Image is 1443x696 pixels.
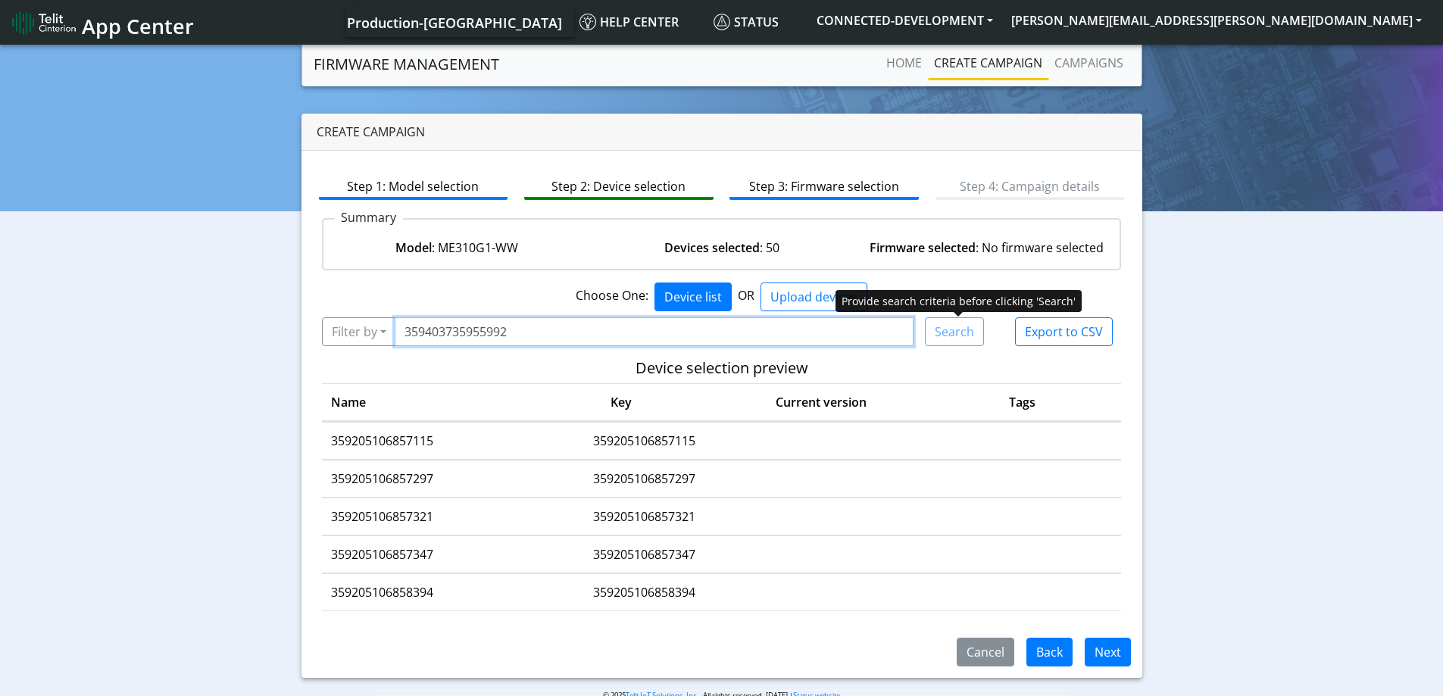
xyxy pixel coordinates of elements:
[923,384,1121,422] th: Tags
[1085,638,1131,666] button: Next
[1026,638,1073,666] button: Back
[536,423,751,460] td: 359205106857115
[714,14,779,30] span: Status
[761,282,867,311] button: Upload devices
[589,239,854,257] div: : 50
[322,498,537,535] td: 359205106857321
[322,317,396,346] button: Filter by
[324,239,589,257] div: : ME310G1-WW
[579,14,596,30] img: knowledge.svg
[12,11,76,35] img: logo-telit-cinterion-gw-new.png
[536,460,751,498] td: 359205106857297
[322,460,537,498] td: 359205106857297
[664,239,760,256] strong: Devices selected
[579,14,679,30] span: Help center
[322,574,537,611] td: 359205106858394
[322,536,537,573] td: 359205106857347
[536,574,751,611] td: 359205106858394
[880,48,928,78] a: Home
[322,359,1122,377] h5: Device selection preview
[1048,48,1129,78] a: Campaigns
[347,14,562,32] span: Production-[GEOGRAPHIC_DATA]
[576,287,648,304] span: Choose One:
[536,498,751,535] td: 359205106857321
[335,208,403,226] p: Summary
[654,282,732,311] button: Device list
[523,384,720,422] th: Key
[346,7,561,37] a: Your current platform instance
[1015,317,1113,346] button: Export to CSV
[322,423,537,460] td: 359205106857115
[738,287,754,304] span: OR
[301,114,1142,151] div: Create campaign
[1002,7,1431,34] button: [PERSON_NAME][EMAIL_ADDRESS][PERSON_NAME][DOMAIN_NAME]
[707,7,807,37] a: Status
[807,7,1002,34] button: CONNECTED-DEVELOPMENT
[12,6,192,39] a: App Center
[854,239,1119,257] div: : No firmware selected
[524,171,714,200] a: Step 2: Device selection
[720,384,923,422] th: Current version
[395,239,432,256] strong: Model
[82,12,194,40] span: App Center
[729,171,919,200] a: Step 3: Firmware selection
[536,536,751,573] td: 359205106857347
[928,48,1048,78] a: Create campaign
[870,239,976,256] strong: Firmware selected
[395,317,914,346] input: Filter device list
[836,291,1082,313] div: Provide search criteria before clicking 'Search'
[319,171,508,200] a: Step 1: Model selection
[573,7,707,37] a: Help center
[322,384,523,422] th: Name
[314,49,499,80] a: Firmware management
[714,14,730,30] img: status.svg
[957,638,1014,666] button: Cancel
